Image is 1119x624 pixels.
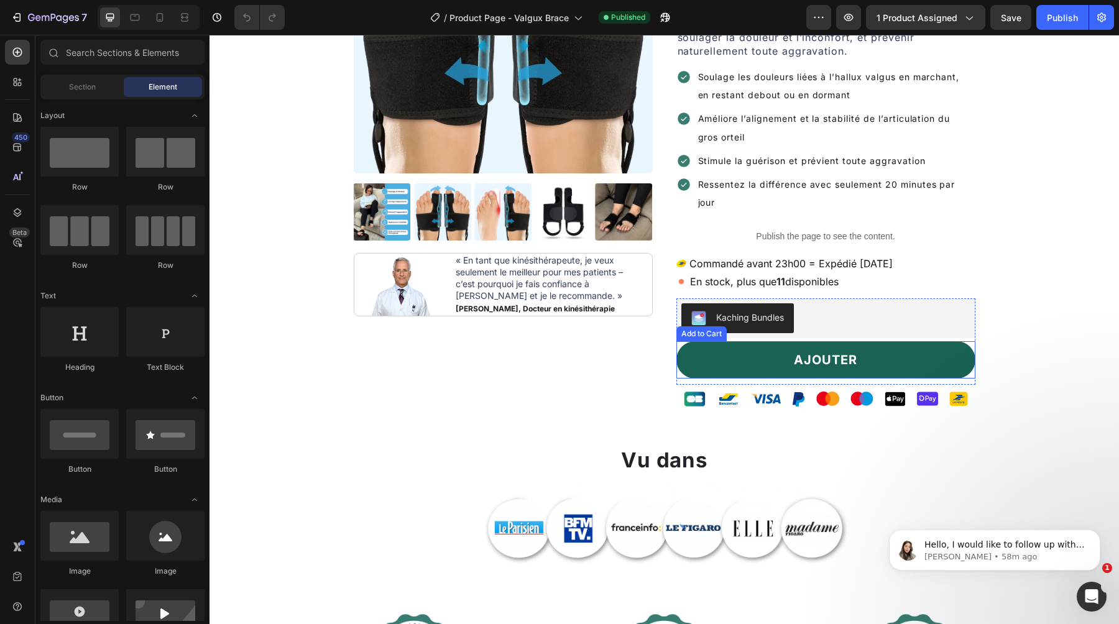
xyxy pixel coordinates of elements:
[611,12,645,23] span: Published
[467,350,766,379] img: PaymentIconsFrance2.01-ezgif.com-png-to-webp-converter.webp
[185,388,205,408] span: Toggle open
[69,81,96,93] span: Section
[126,566,205,577] div: Image
[40,566,119,577] div: Image
[489,37,750,66] span: Soulage les douleurs liées à l’hallux valgus en marchant, en restant debout ou en dormant
[482,276,497,291] img: KachingBundles.png
[1077,582,1107,612] iframe: Intercom live chat
[489,144,746,173] span: Ressentez la différence avec seulement 20 minutes par jour
[149,81,177,93] span: Element
[40,181,119,193] div: Row
[1047,11,1078,24] div: Publish
[444,11,447,24] span: /
[126,260,205,271] div: Row
[449,11,569,24] span: Product Page - Valgux Brace
[40,290,56,301] span: Text
[469,293,515,305] div: Add to Cart
[480,221,683,236] span: Commandé avant 23h00 = Expédié [DATE]
[567,241,576,253] b: 11
[40,362,119,373] div: Heading
[40,494,62,505] span: Media
[467,306,766,344] button: <strong>AJOUTER</strong>
[1001,12,1021,23] span: Save
[234,5,285,30] div: Undo/Redo
[246,269,405,278] strong: [PERSON_NAME], Docteur en kinésithérapie
[185,286,205,306] span: Toggle open
[1036,5,1089,30] button: Publish
[269,440,642,551] img: gempages_580287397640536836-d50461d4-3d29-40d4-8796-f76fa87d747c.webp
[185,106,205,126] span: Toggle open
[870,503,1119,590] iframe: Intercom notifications message
[12,132,30,142] div: 450
[81,10,87,25] p: 7
[126,362,205,373] div: Text Block
[877,11,957,24] span: 1 product assigned
[40,464,119,475] div: Button
[210,35,1119,624] iframe: Design area
[990,5,1031,30] button: Save
[40,40,205,65] input: Search Sections & Elements
[467,224,477,234] img: Icoon
[489,121,716,131] span: Stimule la guérison et prévient toute aggravation
[467,195,766,208] p: Publish the page to see the content.
[185,490,205,510] span: Toggle open
[5,5,93,30] button: 7
[126,181,205,193] div: Row
[246,220,413,266] span: « En tant que kinésithérapeute, je veux seulement le meilleur pour mes patients – c’est pourquoi ...
[126,464,205,475] div: Button
[40,260,119,271] div: Row
[40,110,65,121] span: Layout
[489,78,741,108] span: Améliore l’alignement et la stabilité de l’articulation du gros orteil
[866,5,985,30] button: 1 product assigned
[472,268,584,298] button: Kaching Bundles
[481,239,629,254] span: En stock, plus que disponibles
[1102,563,1112,573] span: 1
[40,392,63,403] span: Button
[412,413,497,438] span: Vu dans
[507,276,574,289] div: Kaching Bundles
[584,314,648,336] strong: AJOUTER
[9,227,30,237] div: Beta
